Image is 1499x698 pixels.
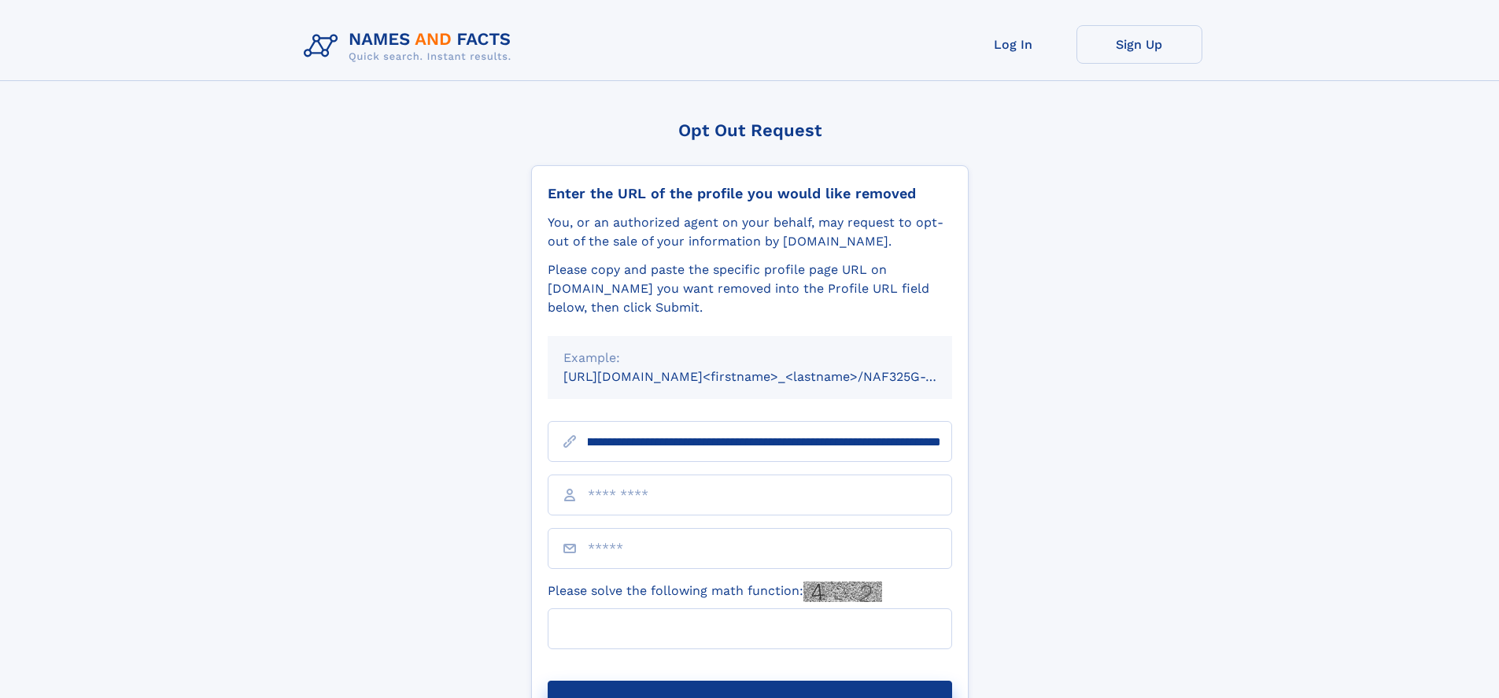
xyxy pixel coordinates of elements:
[548,185,952,202] div: Enter the URL of the profile you would like removed
[531,120,969,140] div: Opt Out Request
[1076,25,1202,64] a: Sign Up
[563,349,936,367] div: Example:
[297,25,524,68] img: Logo Names and Facts
[548,582,882,602] label: Please solve the following math function:
[563,369,982,384] small: [URL][DOMAIN_NAME]<firstname>_<lastname>/NAF325G-xxxxxxxx
[951,25,1076,64] a: Log In
[548,260,952,317] div: Please copy and paste the specific profile page URL on [DOMAIN_NAME] you want removed into the Pr...
[548,213,952,251] div: You, or an authorized agent on your behalf, may request to opt-out of the sale of your informatio...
